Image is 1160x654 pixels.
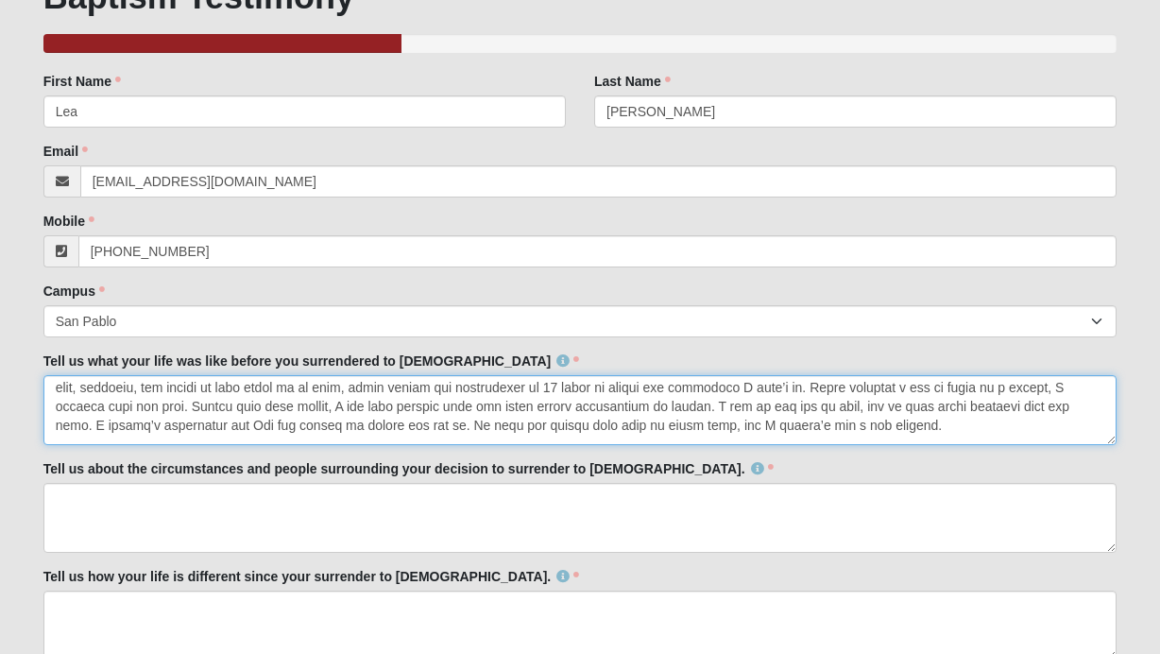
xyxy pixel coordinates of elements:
[43,567,580,586] label: Tell us how your life is different since your surrender to [DEMOGRAPHIC_DATA].
[43,142,88,161] label: Email
[43,72,121,91] label: First Name
[43,282,105,301] label: Campus
[43,212,94,231] label: Mobile
[43,459,774,478] label: Tell us about the circumstances and people surrounding your decision to surrender to [DEMOGRAPHIC...
[594,72,671,91] label: Last Name
[43,352,580,370] label: Tell us what your life was like before you surrendered to [DEMOGRAPHIC_DATA]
